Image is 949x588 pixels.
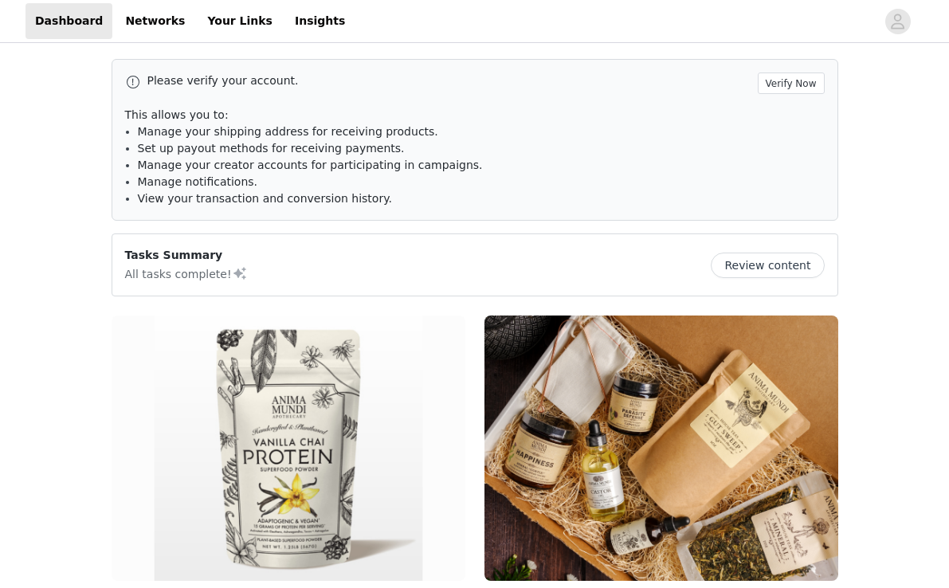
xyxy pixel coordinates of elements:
a: Insights [285,3,355,39]
span: Manage your creator accounts for participating in campaigns. [138,159,483,171]
a: Dashboard [25,3,112,39]
p: Tasks Summary [125,247,248,264]
p: All tasks complete! [125,264,248,283]
img: Anima Mundi Herbals [112,316,465,581]
img: Anima Mundi Herbals [484,316,838,581]
button: Review content [711,253,824,278]
span: View your transaction and conversion history. [138,192,392,205]
p: This allows you to: [125,107,825,123]
span: Manage your shipping address for receiving products. [138,125,438,138]
span: Manage notifications. [138,175,258,188]
button: Verify Now [758,73,825,94]
a: Your Links [198,3,282,39]
div: avatar [890,9,905,34]
span: Set up payout methods for receiving payments. [138,142,405,155]
a: Networks [116,3,194,39]
p: Please verify your account. [147,73,751,89]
